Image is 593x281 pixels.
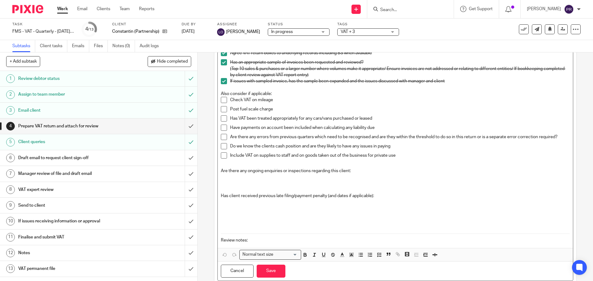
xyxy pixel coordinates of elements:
[230,50,570,56] p: Agree VAT return boxes to underlying records including BS when available
[120,6,130,12] a: Team
[18,106,125,115] h1: Email client
[221,168,570,174] p: Are there any ongoing enquiries or inspections regarding this client:
[182,29,195,34] span: [DATE]
[57,6,68,12] a: Work
[268,22,330,27] label: Status
[112,40,135,52] a: Notes (0)
[6,74,15,83] div: 1
[6,264,15,273] div: 13
[221,265,254,278] button: Cancel
[148,56,191,67] button: Hide completed
[230,97,570,103] p: Check VAT on mileage
[12,40,35,52] a: Subtasks
[12,5,43,13] img: Pixie
[230,143,570,149] p: Do we know the clients cash position and are they likely to have any issues in paying
[230,66,570,78] p: (Top 10 sales & purchases or a larger number where volumes make it appropriate/ Ensure invoices a...
[6,233,15,242] div: 11
[94,40,108,52] a: Files
[230,78,570,84] p: If issues with sampled invoice, has the sample been expanded and the issues discussed with manage...
[18,74,125,83] h1: Review debtor status
[241,251,275,258] span: Normal text size
[230,59,570,65] p: Has an appropriate sample of invoices been requested and reviewed?
[275,251,297,258] input: Search for option
[85,26,94,33] div: 4
[112,28,159,35] p: Constantin (Partnership)
[469,7,493,11] span: Get Support
[6,122,15,130] div: 4
[88,28,94,31] small: /13
[12,22,74,27] label: Task
[18,153,125,163] h1: Draft email to request client sign-off
[18,264,125,273] h1: VAT permanent file
[140,40,163,52] a: Audit logs
[77,6,87,12] a: Email
[6,169,15,178] div: 7
[527,6,561,12] p: [PERSON_NAME]
[6,249,15,257] div: 12
[18,169,125,178] h1: Manager review of file and draft email
[239,250,301,259] div: Search for option
[221,237,570,243] p: Review notes:
[6,56,40,67] button: + Add subtask
[18,233,125,242] h1: Finalise and submit VAT
[221,91,570,97] p: Also consider if applicable:
[6,217,15,225] div: 10
[6,185,15,194] div: 8
[217,22,260,27] label: Assignee
[564,4,574,14] img: svg%3E
[18,248,125,258] h1: Notes
[221,193,570,199] p: Has client received previous late filing/payment penalty (and dates if applicable):
[230,134,570,140] p: Are there any errors from previous quarters which need to be recognised and are they within the t...
[18,137,125,147] h1: Client queries
[6,201,15,210] div: 9
[6,138,15,147] div: 5
[226,29,260,35] span: [PERSON_NAME]
[230,152,570,159] p: Include VAT on supplies to staff and on goods taken out of the business for private use
[257,265,285,278] button: Save
[12,28,74,35] div: FMS - VAT - Quarterly - [DATE] - [DATE]
[230,125,570,131] p: Have payments on account been included when calculating any liability due
[18,201,125,210] h1: Send to client
[157,59,188,64] span: Hide completed
[18,122,125,131] h1: Prepare VAT return and attach for review
[217,28,225,36] img: svg%3E
[18,185,125,194] h1: VAT expert review
[12,28,74,35] div: FMS - VAT - Quarterly - May - July, 2025
[271,30,293,34] span: In progress
[97,6,110,12] a: Clients
[182,22,209,27] label: Due by
[18,90,125,99] h1: Assign to team member
[6,90,15,99] div: 2
[6,106,15,115] div: 3
[6,154,15,162] div: 6
[337,22,399,27] label: Tags
[18,217,125,226] h1: If issues receiving information or approval
[139,6,154,12] a: Reports
[380,7,435,13] input: Search
[230,115,570,122] p: Has VAT been treated appropriately for any cars/vans purchased or leased
[72,40,89,52] a: Emails
[40,40,67,52] a: Client tasks
[230,106,570,112] p: Post fuel scale charge
[341,30,355,34] span: VAT + 3
[112,22,174,27] label: Client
